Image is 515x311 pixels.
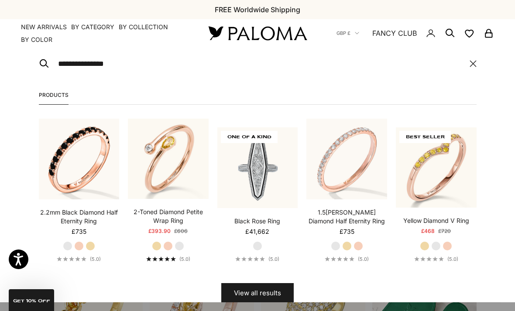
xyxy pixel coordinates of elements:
[128,208,209,225] a: 2-Toned Diamond Petite Wrap Ring
[403,216,469,225] a: Yellow Diamond V Ring
[119,23,168,31] summary: By Collection
[90,256,101,262] span: (5.0)
[13,299,50,303] span: GET 10% Off
[148,227,171,236] sale-price: £393.90
[245,227,269,236] sale-price: £41,662
[438,227,451,236] compare-at-price: £720
[268,256,279,262] span: (5.0)
[21,23,188,44] nav: Primary navigation
[414,256,458,262] a: 5.0 out of 5.0 stars(5.0)
[325,256,354,261] div: 5.0 out of 5.0 stars
[336,19,494,47] nav: Secondary navigation
[234,288,281,299] span: View all results
[358,256,369,262] span: (5.0)
[58,58,461,70] input: Search
[21,23,67,31] a: NEW ARRIVALS
[235,256,265,261] div: 5.0 out of 5.0 stars
[372,27,417,39] a: FANCY CLUB
[39,119,120,199] img: #RoseGold
[325,256,369,262] a: 5.0 out of 5.0 stars(5.0)
[396,127,477,208] img: #RoseGold
[215,4,300,15] p: FREE Worldwide Shipping
[39,208,120,226] a: 2.2mm Black Diamond Half Eternity Ring
[57,256,101,262] a: 5.0 out of 5.0 stars(5.0)
[57,256,86,261] div: 5.0 out of 5.0 stars
[217,127,298,208] img: #YellowGold #WhiteGold #RoseGold
[179,256,190,262] span: (5.0)
[306,208,387,226] a: 1.5[PERSON_NAME] Diamond Half Eternity Ring
[21,35,52,44] summary: By Color
[221,131,278,143] span: ONE OF A KIND
[146,256,190,262] a: 5.0 out of 5.0 stars(5.0)
[234,217,280,226] a: Black Rose Ring
[9,289,54,311] div: GET 10% Off
[71,23,114,31] summary: By Category
[399,131,451,143] span: BEST SELLER
[340,227,354,236] sale-price: £735
[128,119,209,199] img: #RoseGold
[421,227,435,236] sale-price: £468
[221,283,294,304] button: View all results
[146,256,176,261] div: 5.0 out of 5.0 stars
[39,91,69,104] button: Products
[414,256,444,261] div: 5.0 out of 5.0 stars
[306,119,387,199] img: #RoseGold
[235,256,279,262] a: 5.0 out of 5.0 stars(5.0)
[174,227,188,236] compare-at-price: £606
[336,29,359,37] button: GBP £
[336,29,350,37] span: GBP £
[447,256,458,262] span: (5.0)
[72,227,86,236] sale-price: £735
